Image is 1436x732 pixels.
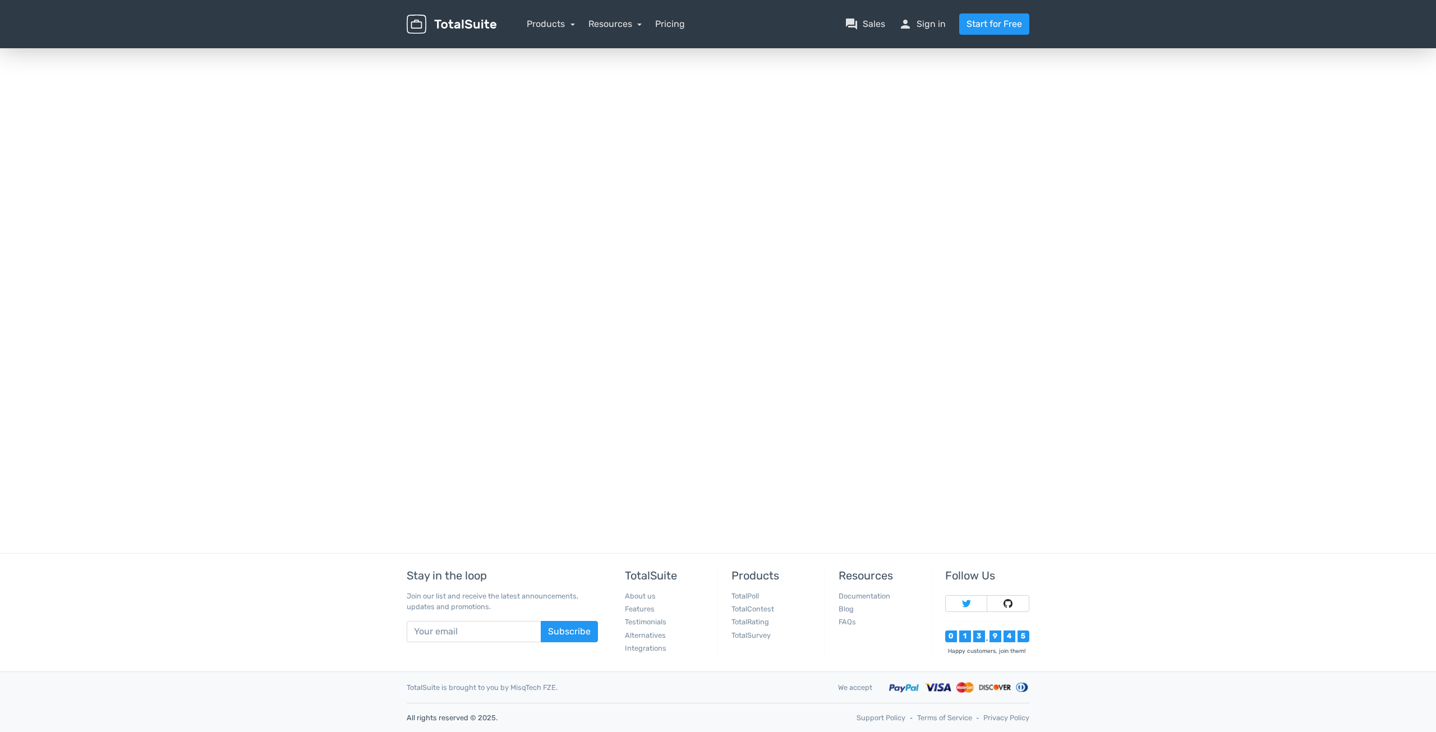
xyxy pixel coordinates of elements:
[945,630,957,642] div: 0
[973,630,985,642] div: 3
[839,605,854,613] a: Blog
[899,17,946,31] a: personSign in
[985,635,989,642] div: ,
[625,618,666,626] a: Testimonials
[398,682,830,693] div: TotalSuite is brought to you by MisqTech FZE.
[407,591,598,612] p: Join our list and receive the latest announcements, updates and promotions.
[541,621,598,642] button: Subscribe
[625,569,709,582] h5: TotalSuite
[845,17,858,31] span: question_answer
[917,712,972,723] a: Terms of Service
[962,599,971,608] img: Follow TotalSuite on Twitter
[889,681,1029,694] img: Accepted payment methods
[839,618,856,626] a: FAQs
[407,15,496,34] img: TotalSuite for WordPress
[625,592,656,600] a: About us
[945,569,1029,582] h5: Follow Us
[407,569,598,582] h5: Stay in the loop
[625,605,655,613] a: Features
[989,630,1001,642] div: 9
[527,19,575,29] a: Products
[959,630,971,642] div: 1
[731,592,759,600] a: TotalPoll
[830,682,881,693] div: We accept
[857,712,905,723] a: Support Policy
[731,569,816,582] h5: Products
[731,605,774,613] a: TotalContest
[407,712,710,723] p: All rights reserved © 2025.
[731,631,771,639] a: TotalSurvey
[588,19,642,29] a: Resources
[839,592,890,600] a: Documentation
[1004,630,1015,642] div: 4
[625,644,666,652] a: Integrations
[839,569,923,582] h5: Resources
[1004,599,1012,608] img: Follow TotalSuite on Github
[625,631,666,639] a: Alternatives
[407,621,541,642] input: Your email
[910,712,912,723] span: ‐
[845,17,885,31] a: question_answerSales
[731,618,769,626] a: TotalRating
[959,13,1029,35] a: Start for Free
[1018,630,1029,642] div: 5
[899,17,912,31] span: person
[977,712,979,723] span: ‐
[945,647,1029,655] div: Happy customers, join them!
[655,17,685,31] a: Pricing
[983,712,1029,723] a: Privacy Policy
